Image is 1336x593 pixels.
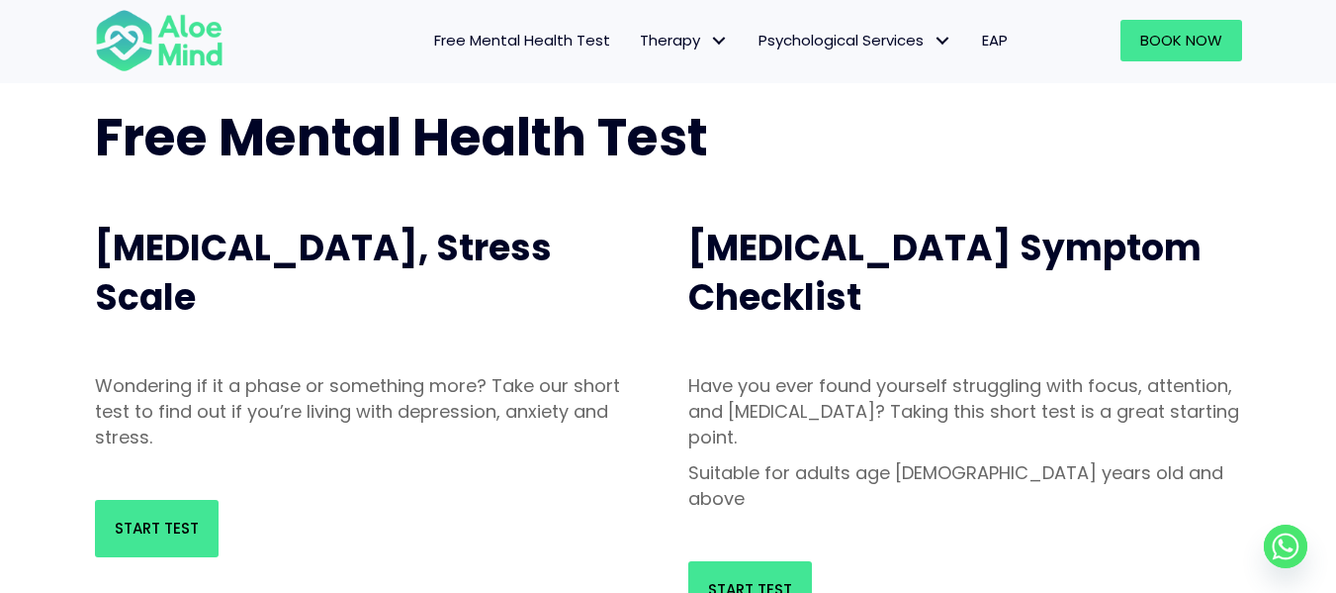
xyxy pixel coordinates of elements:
a: EAP [967,20,1023,61]
p: Have you ever found yourself struggling with focus, attention, and [MEDICAL_DATA]? Taking this sh... [688,373,1242,450]
span: Start Test [115,518,199,539]
nav: Menu [249,20,1023,61]
span: Therapy: submenu [705,27,734,55]
a: Start Test [95,500,219,557]
span: Psychological Services [758,30,952,50]
span: Free Mental Health Test [434,30,610,50]
span: [MEDICAL_DATA], Stress Scale [95,223,552,323]
span: Free Mental Health Test [95,101,708,173]
p: Wondering if it a phase or something more? Take our short test to find out if you’re living with ... [95,373,649,450]
span: Psychological Services: submenu [929,27,957,55]
span: Book Now [1140,30,1222,50]
a: Whatsapp [1264,525,1307,568]
a: Psychological ServicesPsychological Services: submenu [744,20,967,61]
span: [MEDICAL_DATA] Symptom Checklist [688,223,1202,323]
a: Book Now [1120,20,1242,61]
img: Aloe mind Logo [95,8,223,73]
a: Free Mental Health Test [419,20,625,61]
a: TherapyTherapy: submenu [625,20,744,61]
span: Therapy [640,30,729,50]
span: EAP [982,30,1008,50]
p: Suitable for adults age [DEMOGRAPHIC_DATA] years old and above [688,460,1242,512]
